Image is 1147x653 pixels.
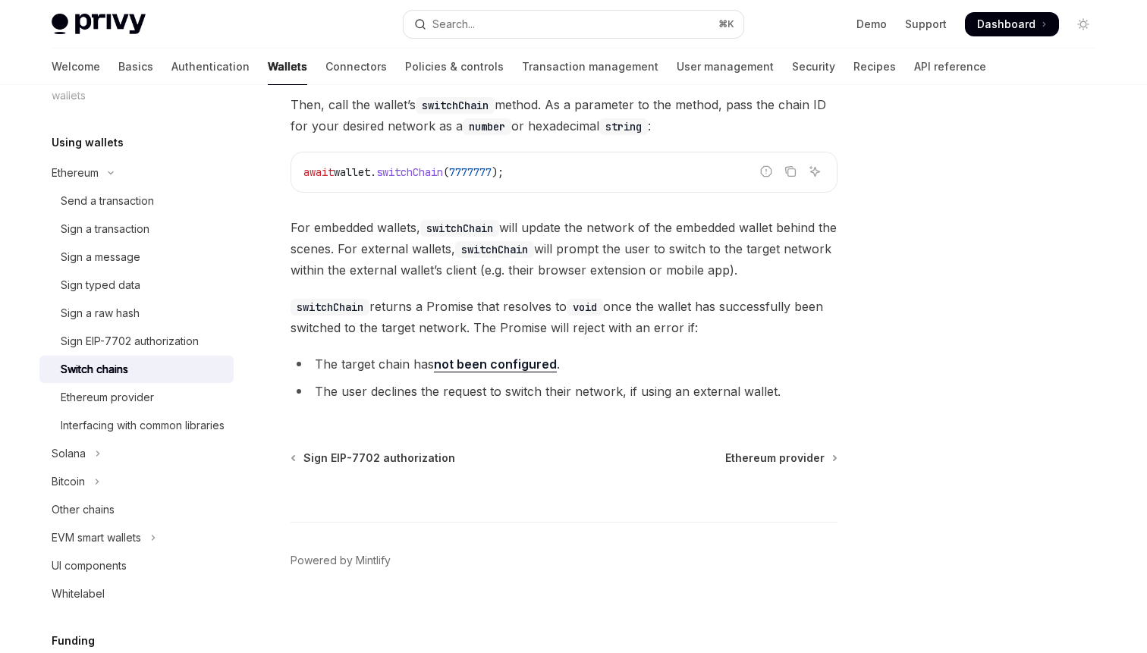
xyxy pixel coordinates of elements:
div: Interfacing with common libraries [61,416,225,435]
a: Policies & controls [405,49,504,85]
code: switchChain [291,299,369,316]
a: Other chains [39,496,234,523]
button: Report incorrect code [756,162,776,181]
div: Sign a message [61,248,140,266]
span: switchChain [376,165,443,179]
a: Authentication [171,49,250,85]
a: Welcome [52,49,100,85]
a: Ethereum provider [725,451,836,466]
a: Sign a transaction [39,215,234,243]
li: The user declines the request to switch their network, if using an external wallet. [291,381,837,402]
a: Transaction management [522,49,658,85]
span: Sign EIP-7702 authorization [303,451,455,466]
code: string [599,118,648,135]
button: Toggle Ethereum section [39,159,234,187]
a: Whitelabel [39,580,234,607]
a: Dashboard [965,12,1059,36]
div: Send a transaction [61,192,154,210]
button: Toggle Solana section [39,440,234,467]
div: Sign a raw hash [61,304,140,322]
div: Whitelabel [52,585,105,603]
span: Dashboard [977,17,1035,32]
button: Ask AI [805,162,825,181]
button: Copy the contents from the code block [781,162,800,181]
button: Open search [404,11,743,38]
a: Switch chains [39,356,234,383]
a: Sign typed data [39,272,234,299]
a: User management [677,49,774,85]
div: Ethereum provider [61,388,154,407]
a: Wallets [268,49,307,85]
a: Recipes [853,49,896,85]
div: Ethereum [52,164,99,182]
a: Connectors [325,49,387,85]
code: void [567,299,603,316]
code: number [463,118,511,135]
a: Send a transaction [39,187,234,215]
a: Powered by Mintlify [291,553,391,568]
a: UI components [39,552,234,579]
span: . [370,165,376,179]
a: Demo [856,17,887,32]
div: UI components [52,557,127,575]
h5: Funding [52,632,95,650]
div: Search... [432,15,475,33]
a: not been configured [434,356,557,372]
a: Basics [118,49,153,85]
a: API reference [914,49,986,85]
span: ⌘ K [718,18,734,30]
div: EVM smart wallets [52,529,141,547]
span: For embedded wallets, will update the network of the embedded wallet behind the scenes. For exter... [291,217,837,281]
a: Interfacing with common libraries [39,412,234,439]
a: Sign EIP-7702 authorization [39,328,234,355]
span: Then, call the wallet’s method. As a parameter to the method, pass the chain ID for your desired ... [291,94,837,137]
code: switchChain [455,241,534,258]
button: Toggle dark mode [1071,12,1095,36]
span: Ethereum provider [725,451,825,466]
div: Sign a transaction [61,220,149,238]
div: Bitcoin [52,472,85,491]
span: 7777777 [449,165,492,179]
a: Security [792,49,835,85]
div: Sign EIP-7702 authorization [61,332,199,350]
span: await [303,165,334,179]
h5: Using wallets [52,133,124,152]
a: Sign EIP-7702 authorization [292,451,455,466]
img: light logo [52,14,146,35]
div: Sign typed data [61,276,140,294]
code: switchChain [416,97,495,114]
span: wallet [334,165,370,179]
code: switchChain [420,220,499,237]
div: Solana [52,444,86,463]
li: The target chain has . [291,353,837,375]
a: Support [905,17,947,32]
div: Switch chains [61,360,128,378]
span: ); [492,165,504,179]
button: Toggle EVM smart wallets section [39,524,234,551]
a: Ethereum provider [39,384,234,411]
a: Sign a message [39,243,234,271]
span: returns a Promise that resolves to once the wallet has successfully been switched to the target n... [291,296,837,338]
button: Toggle Bitcoin section [39,468,234,495]
span: ( [443,165,449,179]
a: Sign a raw hash [39,300,234,327]
div: Other chains [52,501,115,519]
